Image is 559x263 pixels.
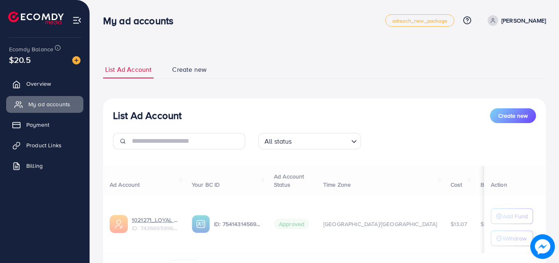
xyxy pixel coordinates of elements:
span: My ad accounts [28,100,70,108]
span: $20.5 [9,54,31,66]
span: Create new [498,112,528,120]
a: My ad accounts [6,96,83,112]
h3: My ad accounts [103,15,180,27]
p: [PERSON_NAME] [501,16,546,25]
img: menu [72,16,82,25]
span: Ecomdy Balance [9,45,53,53]
span: Product Links [26,141,62,149]
a: Billing [6,158,83,174]
a: adreach_new_package [385,14,454,27]
span: List Ad Account [105,65,152,74]
img: image [530,234,555,259]
span: Payment [26,121,49,129]
span: Overview [26,80,51,88]
span: All status [263,135,294,147]
a: Overview [6,75,83,92]
h3: List Ad Account [113,110,182,121]
img: image [72,56,81,64]
div: Search for option [258,133,361,149]
a: Payment [6,117,83,133]
a: Product Links [6,137,83,153]
button: Create new [490,108,536,123]
img: logo [8,11,64,24]
span: Billing [26,162,43,170]
input: Search for option [294,134,348,147]
span: adreach_new_package [392,18,447,23]
a: [PERSON_NAME] [484,15,546,26]
span: Create new [172,65,207,74]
